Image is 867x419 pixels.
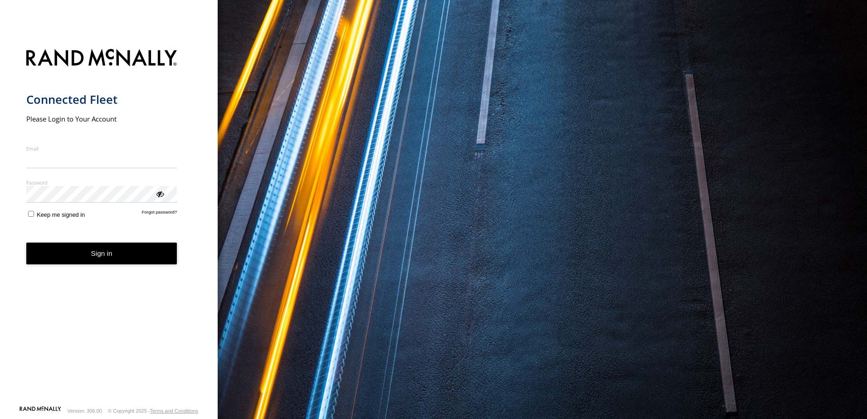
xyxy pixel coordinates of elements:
[26,243,177,265] button: Sign in
[142,209,177,218] a: Forgot password?
[108,408,198,414] div: © Copyright 2025 -
[155,189,164,198] div: ViewPassword
[26,92,177,107] h1: Connected Fleet
[37,211,85,218] span: Keep me signed in
[28,211,34,217] input: Keep me signed in
[150,408,198,414] a: Terms and Conditions
[19,406,61,415] a: Visit our Website
[26,114,177,123] h2: Please Login to Your Account
[26,145,177,152] label: Email
[68,408,102,414] div: Version: 306.00
[26,47,177,70] img: Rand McNally
[26,44,192,405] form: main
[26,179,177,186] label: Password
